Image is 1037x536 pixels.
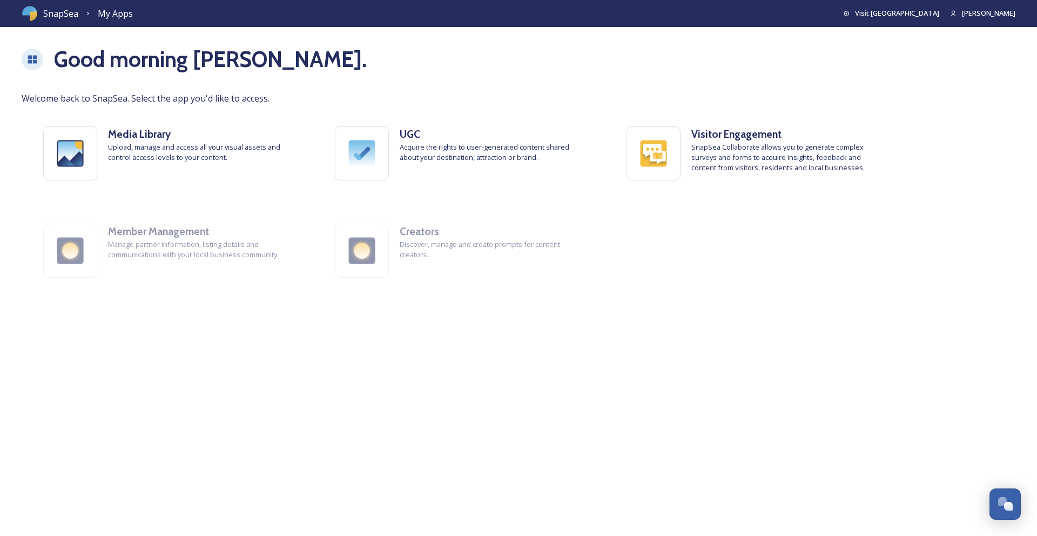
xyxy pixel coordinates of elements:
a: Member ManagementManage partner information, listing details and communications with your local b... [22,202,313,299]
strong: UGC [400,128,420,140]
a: Visitor EngagementSnapSea Collaborate allows you to generate complex surveys and forms to acquire... [605,105,897,202]
span: Acquire the rights to user-generated content shared about your destination, attraction or brand. [400,142,583,163]
span: SnapSea [43,7,78,20]
a: Visit [GEOGRAPHIC_DATA] [843,8,939,18]
span: Discover, manage and create prompts for content creators. [400,239,583,260]
a: UGCAcquire the rights to user-generated content shared about your destination, attraction or brand. [313,105,605,202]
span: Manage partner information, listing details and communications with your local business community. [108,239,292,260]
a: Media LibraryUpload, manage and access all your visual assets and control access levels to your c... [22,105,313,202]
span: Welcome back to SnapSea. Select the app you'd like to access. [22,92,1015,105]
img: collaborate.png [627,127,680,180]
strong: Visitor Engagement [691,128,782,140]
strong: Media Library [108,128,171,140]
strong: Creators [400,225,439,238]
img: partners.png [335,224,388,277]
img: media-library.png [44,127,97,180]
a: [PERSON_NAME] [939,8,1015,18]
img: partners.png [44,224,97,277]
span: [PERSON_NAME] [962,8,1015,18]
img: ugc.png [335,127,388,180]
a: My Apps [98,7,133,21]
span: My Apps [98,8,133,19]
h1: Good morning [PERSON_NAME] . [54,43,367,76]
a: CreatorsDiscover, manage and create prompts for content creators. [313,202,605,299]
span: SnapSea Collaborate allows you to generate complex surveys and forms to acquire insights, feedbac... [691,142,875,173]
span: Visit [GEOGRAPHIC_DATA] [855,8,939,18]
strong: Member Management [108,225,209,238]
span: Upload, manage and access all your visual assets and control access levels to your content. [108,142,292,163]
button: Open Chat [989,488,1021,520]
img: snapsea-logo.png [22,5,38,22]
